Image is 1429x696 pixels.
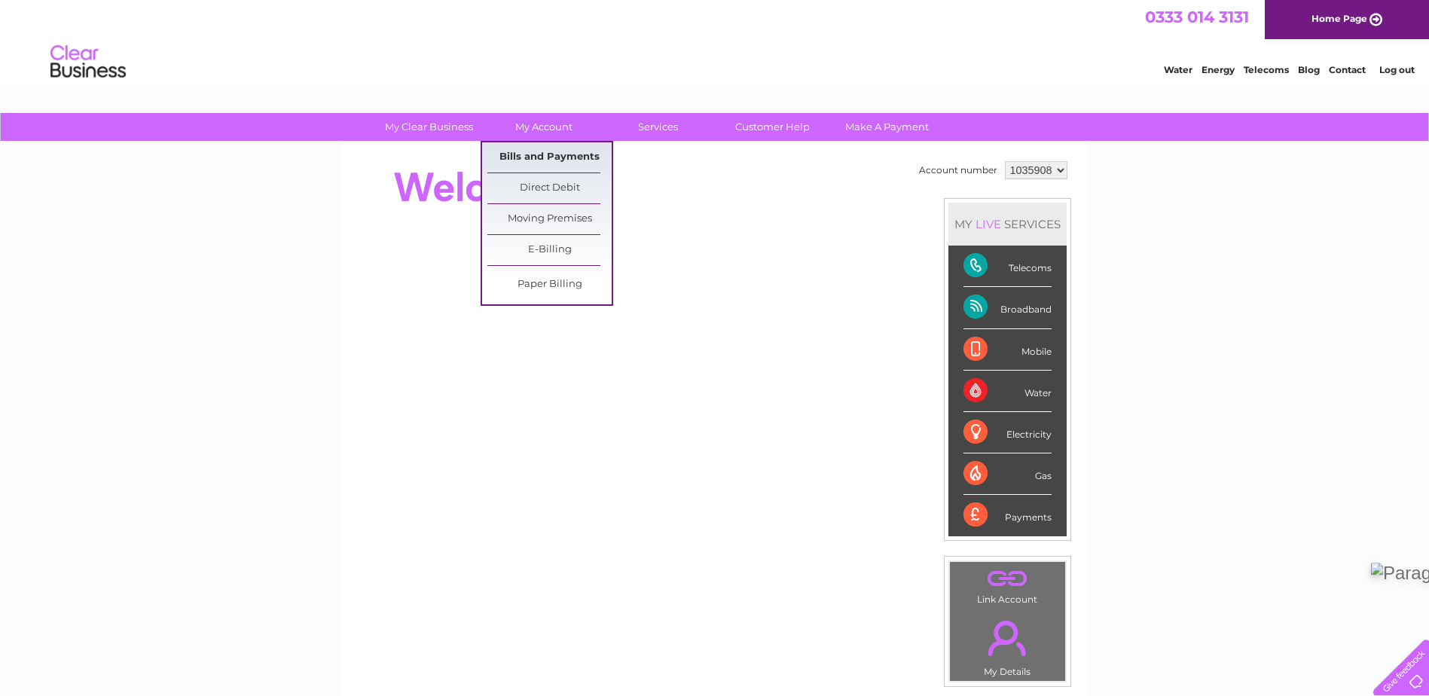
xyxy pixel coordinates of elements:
[1164,64,1192,75] a: Water
[1145,8,1249,26] a: 0333 014 3131
[963,412,1052,453] div: Electricity
[1202,64,1235,75] a: Energy
[963,246,1052,287] div: Telecoms
[963,371,1052,412] div: Water
[963,329,1052,371] div: Mobile
[596,113,720,141] a: Services
[487,173,612,203] a: Direct Debit
[1379,64,1415,75] a: Log out
[1244,64,1289,75] a: Telecoms
[825,113,949,141] a: Make A Payment
[481,113,606,141] a: My Account
[487,270,612,300] a: Paper Billing
[1298,64,1320,75] a: Blog
[948,203,1067,246] div: MY SERVICES
[954,612,1061,664] a: .
[954,566,1061,592] a: .
[915,157,1001,183] td: Account number
[963,453,1052,495] div: Gas
[949,608,1066,682] td: My Details
[487,142,612,172] a: Bills and Payments
[963,495,1052,536] div: Payments
[710,113,835,141] a: Customer Help
[963,287,1052,328] div: Broadband
[1329,64,1366,75] a: Contact
[487,235,612,265] a: E-Billing
[367,113,491,141] a: My Clear Business
[973,217,1004,231] div: LIVE
[359,8,1071,73] div: Clear Business is a trading name of Verastar Limited (registered in [GEOGRAPHIC_DATA] No. 3667643...
[487,204,612,234] a: Moving Premises
[949,561,1066,609] td: Link Account
[50,39,127,85] img: logo.png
